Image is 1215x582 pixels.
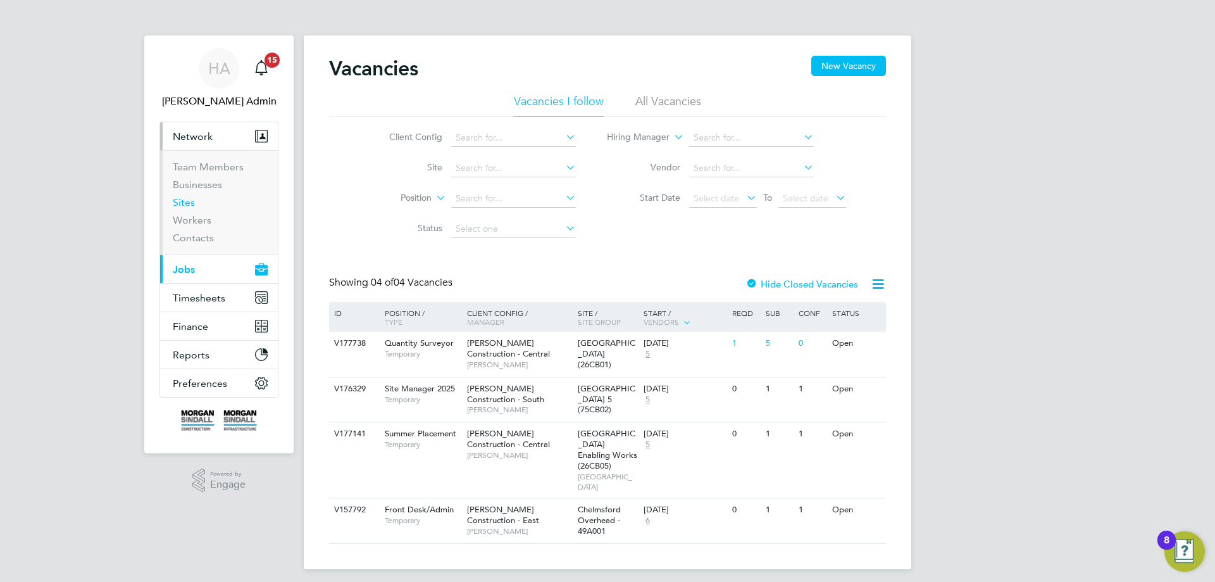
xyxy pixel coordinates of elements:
span: Manager [467,317,504,327]
a: HA[PERSON_NAME] Admin [159,48,278,109]
span: Chelmsford Overhead - 49A001 [578,504,621,536]
div: [DATE] [644,338,726,349]
span: 5 [644,440,652,450]
label: Site [370,161,442,173]
div: Open [829,377,884,401]
a: Contacts [173,232,214,244]
div: [DATE] [644,429,726,440]
a: Sites [173,196,195,208]
div: Open [829,332,884,355]
span: Engage [210,479,246,490]
button: Preferences [160,369,278,397]
span: Timesheets [173,292,225,304]
span: [PERSON_NAME] [467,360,571,370]
li: Vacancies I follow [514,94,604,117]
label: Hiring Manager [597,131,670,144]
div: Showing [329,276,455,289]
span: [PERSON_NAME] [467,450,571,460]
a: 15 [249,48,274,89]
button: Jobs [160,255,278,283]
div: Open [829,422,884,446]
div: 8 [1164,540,1169,557]
span: Network [173,130,213,142]
div: 1 [795,498,828,522]
input: Search for... [689,160,814,177]
span: Powered by [210,469,246,479]
span: Vendors [644,317,679,327]
span: To [759,189,776,206]
input: Search for... [451,190,576,208]
span: Temporary [385,395,461,405]
div: Start / [640,302,729,334]
div: ID [331,302,375,324]
input: Search for... [451,160,576,177]
span: [PERSON_NAME] [467,526,571,536]
a: Team Members [173,161,244,173]
div: Network [160,150,278,255]
input: Select one [451,220,576,238]
span: Preferences [173,377,227,389]
span: Front Desk/Admin [385,504,454,515]
div: Sub [763,302,795,324]
a: Go to home page [159,410,278,431]
div: 0 [795,332,828,355]
div: V177738 [331,332,375,355]
div: Open [829,498,884,522]
nav: Main navigation [144,35,294,453]
span: [PERSON_NAME] Construction - South [467,383,544,405]
span: 04 Vacancies [371,276,452,289]
div: Reqd [729,302,762,324]
div: 0 [729,377,762,401]
div: 1 [795,377,828,401]
span: 5 [644,349,652,360]
li: All Vacancies [635,94,701,117]
button: Reports [160,341,278,369]
input: Search for... [689,129,814,147]
span: Select date [694,193,739,204]
span: Hays Admin [159,94,278,109]
div: 1 [763,422,795,446]
span: HA [208,60,230,77]
span: Temporary [385,440,461,450]
div: 1 [729,332,762,355]
button: Network [160,122,278,150]
span: 15 [265,53,280,68]
span: [PERSON_NAME] Construction - Central [467,338,550,359]
label: Status [370,222,442,234]
span: Finance [173,320,208,332]
label: Hide Closed Vacancies [745,278,858,290]
div: 1 [763,377,795,401]
div: V177141 [331,422,375,446]
div: Site / [575,302,641,332]
label: Vendor [607,161,680,173]
div: 5 [763,332,795,355]
img: morgansindall-logo-retina.png [181,410,257,431]
div: 1 [763,498,795,522]
button: Finance [160,312,278,340]
span: Type [385,317,402,327]
span: Quantity Surveyor [385,338,454,348]
span: [GEOGRAPHIC_DATA] 5 (75CB02) [578,383,635,415]
div: 0 [729,498,762,522]
span: Site Manager 2025 [385,383,455,394]
span: Jobs [173,263,195,275]
input: Search for... [451,129,576,147]
span: [GEOGRAPHIC_DATA] [578,472,638,491]
span: [GEOGRAPHIC_DATA] (26CB01) [578,338,635,370]
button: New Vacancy [811,56,886,76]
a: Businesses [173,179,222,191]
span: Temporary [385,516,461,526]
span: Site Group [578,317,621,327]
div: [DATE] [644,505,726,516]
div: Client Config / [464,302,575,332]
span: Temporary [385,349,461,359]
div: V157792 [331,498,375,522]
span: [GEOGRAPHIC_DATA] Enabling Works (26CB05) [578,428,637,471]
div: Position / [375,302,464,332]
a: Powered byEngage [192,469,246,493]
a: Workers [173,214,211,226]
span: 5 [644,395,652,405]
label: Client Config [370,131,442,142]
div: 0 [729,422,762,446]
div: 1 [795,422,828,446]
